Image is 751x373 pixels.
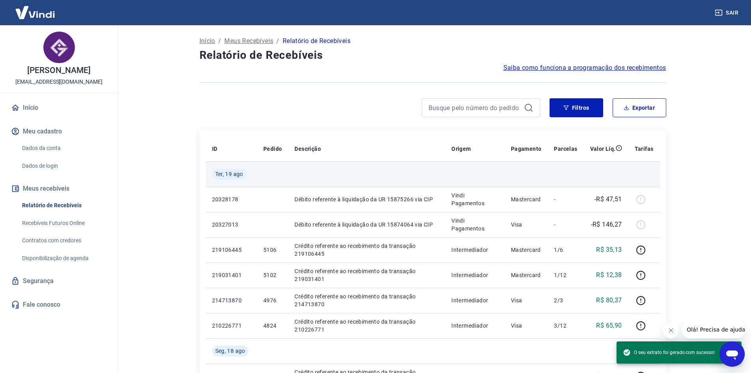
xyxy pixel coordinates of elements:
[596,321,622,330] p: R$ 65,90
[511,221,542,229] p: Visa
[511,271,542,279] p: Mastercard
[19,232,108,249] a: Contratos com credores
[263,246,282,254] p: 5106
[294,267,439,283] p: Crédito referente ao recebimento da transação 219031401
[294,242,439,258] p: Crédito referente ao recebimento da transação 219106445
[27,66,90,75] p: [PERSON_NAME]
[550,98,603,117] button: Filtros
[451,246,498,254] p: Intermediador
[554,322,577,330] p: 3/12
[451,145,471,153] p: Origem
[263,271,282,279] p: 5102
[212,296,251,304] p: 214713870
[263,145,282,153] p: Pedido
[215,170,243,178] span: Ter, 19 ago
[199,47,666,63] h4: Relatório de Recebíveis
[511,195,542,203] p: Mastercard
[15,78,102,86] p: [EMAIL_ADDRESS][DOMAIN_NAME]
[276,36,279,46] p: /
[613,98,666,117] button: Exportar
[19,250,108,266] a: Disponibilização de agenda
[9,296,108,313] a: Fale conosco
[294,145,321,153] p: Descrição
[663,322,679,338] iframe: Fechar mensagem
[451,296,498,304] p: Intermediador
[596,245,622,255] p: R$ 35,13
[19,197,108,214] a: Relatório de Recebíveis
[224,36,273,46] a: Meus Recebíveis
[554,195,577,203] p: -
[19,215,108,231] a: Recebíveis Futuros Online
[294,318,439,334] p: Crédito referente ao recebimento da transação 210226771
[212,195,251,203] p: 20328178
[511,246,542,254] p: Mastercard
[594,195,622,204] p: -R$ 47,51
[451,191,498,207] p: Vindi Pagamentos
[283,36,350,46] p: Relatório de Recebíveis
[451,217,498,232] p: Vindi Pagamentos
[19,140,108,156] a: Dados da conta
[503,63,666,73] a: Saiba como funciona a programação dos recebimentos
[635,145,654,153] p: Tarifas
[596,270,622,280] p: R$ 12,38
[451,322,498,330] p: Intermediador
[294,195,439,203] p: Débito referente à liquidação da UR 15875266 via CIP
[212,145,218,153] p: ID
[511,296,542,304] p: Visa
[554,246,577,254] p: 1/6
[5,6,66,12] span: Olá! Precisa de ajuda?
[719,341,745,367] iframe: Botão para abrir a janela de mensagens
[511,322,542,330] p: Visa
[9,99,108,116] a: Início
[554,221,577,229] p: -
[212,246,251,254] p: 219106445
[554,271,577,279] p: 1/12
[212,221,251,229] p: 20327013
[554,296,577,304] p: 2/3
[215,347,245,355] span: Seg, 18 ago
[682,321,745,338] iframe: Mensagem da empresa
[43,32,75,63] img: 8e373231-1c48-4452-a55d-e99fb691e6ac.jpeg
[9,180,108,197] button: Meus recebíveis
[199,36,215,46] a: Início
[713,6,742,20] button: Sair
[212,322,251,330] p: 210226771
[212,271,251,279] p: 219031401
[451,271,498,279] p: Intermediador
[263,322,282,330] p: 4824
[294,221,439,229] p: Débito referente à liquidação da UR 15874064 via CIP
[9,272,108,290] a: Segurança
[591,220,622,229] p: -R$ 146,27
[294,292,439,308] p: Crédito referente ao recebimento da transação 214713870
[19,158,108,174] a: Dados de login
[554,145,577,153] p: Parcelas
[9,0,61,24] img: Vindi
[263,296,282,304] p: 4976
[596,296,622,305] p: R$ 80,37
[511,145,542,153] p: Pagamento
[623,349,715,356] span: O seu extrato foi gerado com sucesso!
[590,145,616,153] p: Valor Líq.
[429,102,521,114] input: Busque pelo número do pedido
[9,123,108,140] button: Meu cadastro
[218,36,221,46] p: /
